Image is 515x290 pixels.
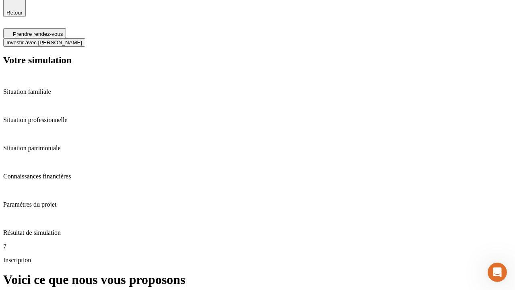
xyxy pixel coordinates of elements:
p: Paramètres du projet [3,201,512,208]
p: Situation familiale [3,88,512,95]
p: Inscription [3,257,512,264]
p: Situation patrimoniale [3,145,512,152]
p: 7 [3,243,512,250]
p: Résultat de simulation [3,229,512,236]
h2: Votre simulation [3,55,512,66]
iframe: Intercom live chat [488,263,507,282]
p: Connaissances financières [3,173,512,180]
span: Retour [6,10,23,16]
button: Prendre rendez-vous [3,28,66,38]
button: Investir avec [PERSON_NAME] [3,38,85,47]
span: Investir avec [PERSON_NAME] [6,39,82,46]
p: Situation professionnelle [3,116,512,124]
h1: Voici ce que nous vous proposons [3,272,512,287]
span: Prendre rendez-vous [13,31,63,37]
